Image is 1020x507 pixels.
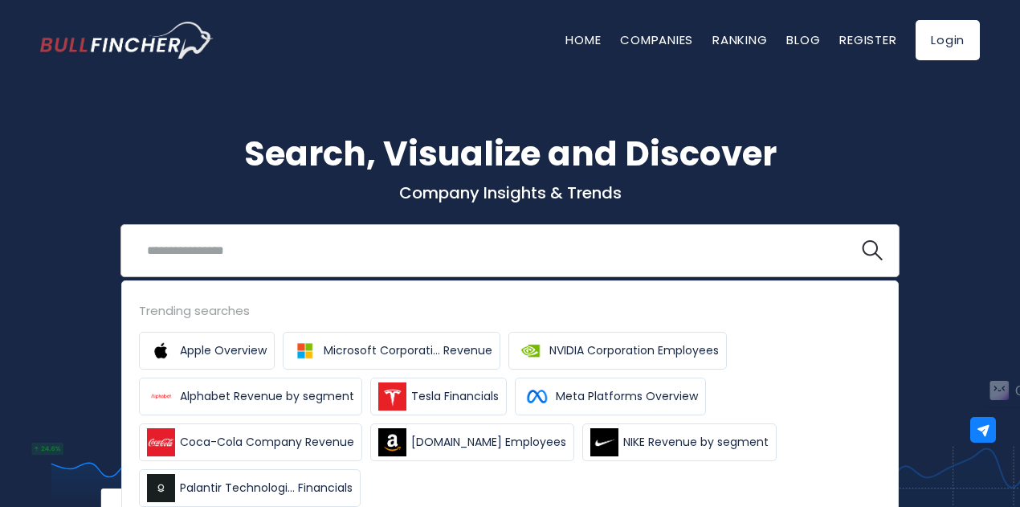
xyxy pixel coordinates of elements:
[40,22,213,59] a: Go to homepage
[411,434,566,451] span: [DOMAIN_NAME] Employees
[623,434,769,451] span: NIKE Revenue by segment
[786,31,820,48] a: Blog
[139,423,362,461] a: Coca-Cola Company Revenue
[283,332,500,370] a: Microsoft Corporati... Revenue
[40,309,980,326] p: What's trending
[565,31,601,48] a: Home
[180,480,353,497] span: Palantir Technologi... Financials
[712,31,767,48] a: Ranking
[916,20,980,60] a: Login
[508,332,727,370] a: NVIDIA Corporation Employees
[515,378,706,415] a: Meta Platforms Overview
[139,378,362,415] a: Alphabet Revenue by segment
[324,342,492,359] span: Microsoft Corporati... Revenue
[839,31,896,48] a: Register
[370,378,507,415] a: Tesla Financials
[40,129,980,179] h1: Search, Visualize and Discover
[370,423,574,461] a: [DOMAIN_NAME] Employees
[556,388,698,405] span: Meta Platforms Overview
[549,342,719,359] span: NVIDIA Corporation Employees
[862,240,883,261] img: search icon
[180,434,354,451] span: Coca-Cola Company Revenue
[411,388,499,405] span: Tesla Financials
[620,31,693,48] a: Companies
[40,182,980,203] p: Company Insights & Trends
[139,332,275,370] a: Apple Overview
[180,342,267,359] span: Apple Overview
[582,423,777,461] a: NIKE Revenue by segment
[40,22,214,59] img: Bullfincher logo
[139,469,361,507] a: Palantir Technologi... Financials
[139,301,881,320] div: Trending searches
[180,388,354,405] span: Alphabet Revenue by segment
